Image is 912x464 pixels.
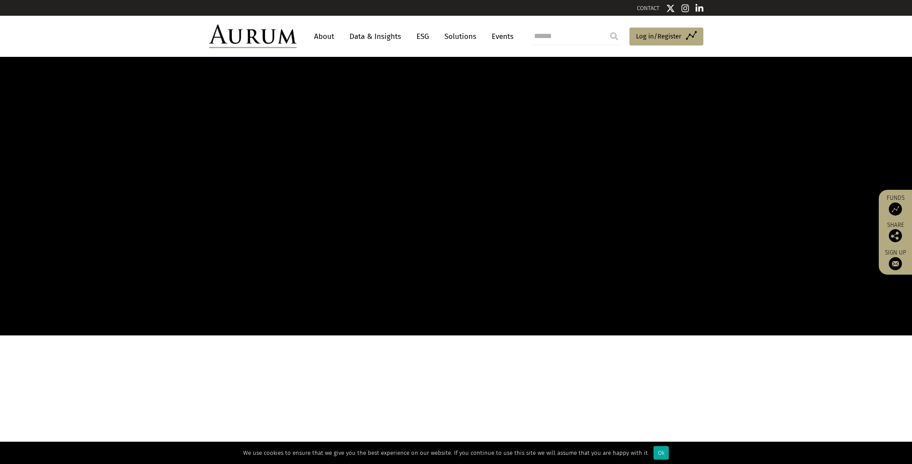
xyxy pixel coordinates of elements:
a: Data & Insights [345,28,405,45]
a: Log in/Register [629,28,703,46]
img: Share this post [889,229,902,242]
img: Access Funds [889,202,902,216]
a: About [310,28,339,45]
div: Share [883,222,908,242]
img: Aurum [209,24,297,48]
a: Solutions [440,28,481,45]
img: Instagram icon [681,4,689,13]
img: Sign up to our newsletter [889,257,902,270]
span: Log in/Register [636,31,681,42]
a: Funds [883,194,908,216]
img: Twitter icon [666,4,675,13]
a: ESG [412,28,433,45]
img: Linkedin icon [695,4,703,13]
input: Submit [605,28,623,45]
div: Ok [653,446,669,460]
a: Sign up [883,249,908,270]
a: Events [487,28,514,45]
a: CONTACT [637,5,660,11]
